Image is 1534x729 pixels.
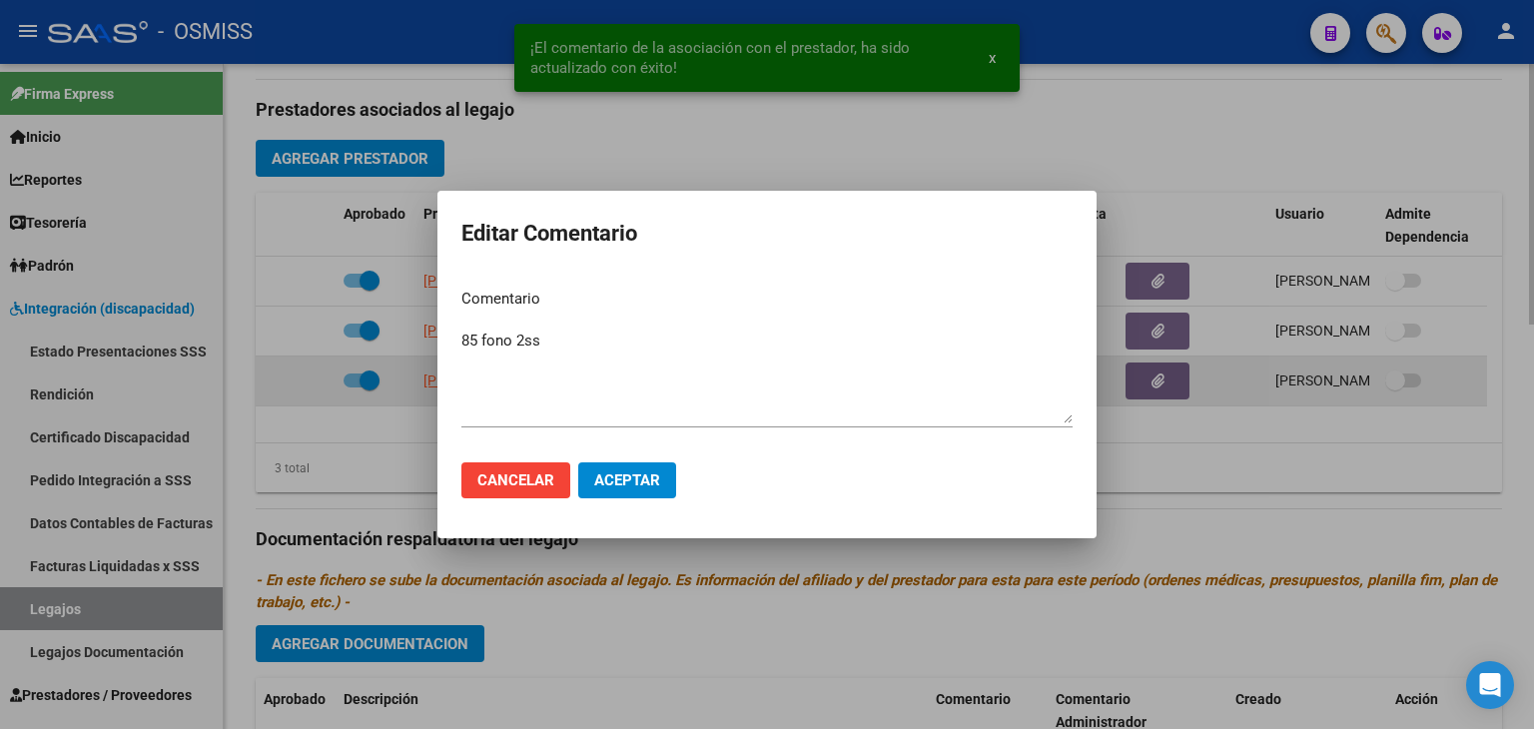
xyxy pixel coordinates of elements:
[461,288,1073,311] p: Comentario
[461,462,570,498] button: Cancelar
[1466,661,1514,709] div: Open Intercom Messenger
[594,471,660,489] span: Aceptar
[461,215,1073,253] h2: Editar Comentario
[578,462,676,498] button: Aceptar
[477,471,554,489] span: Cancelar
